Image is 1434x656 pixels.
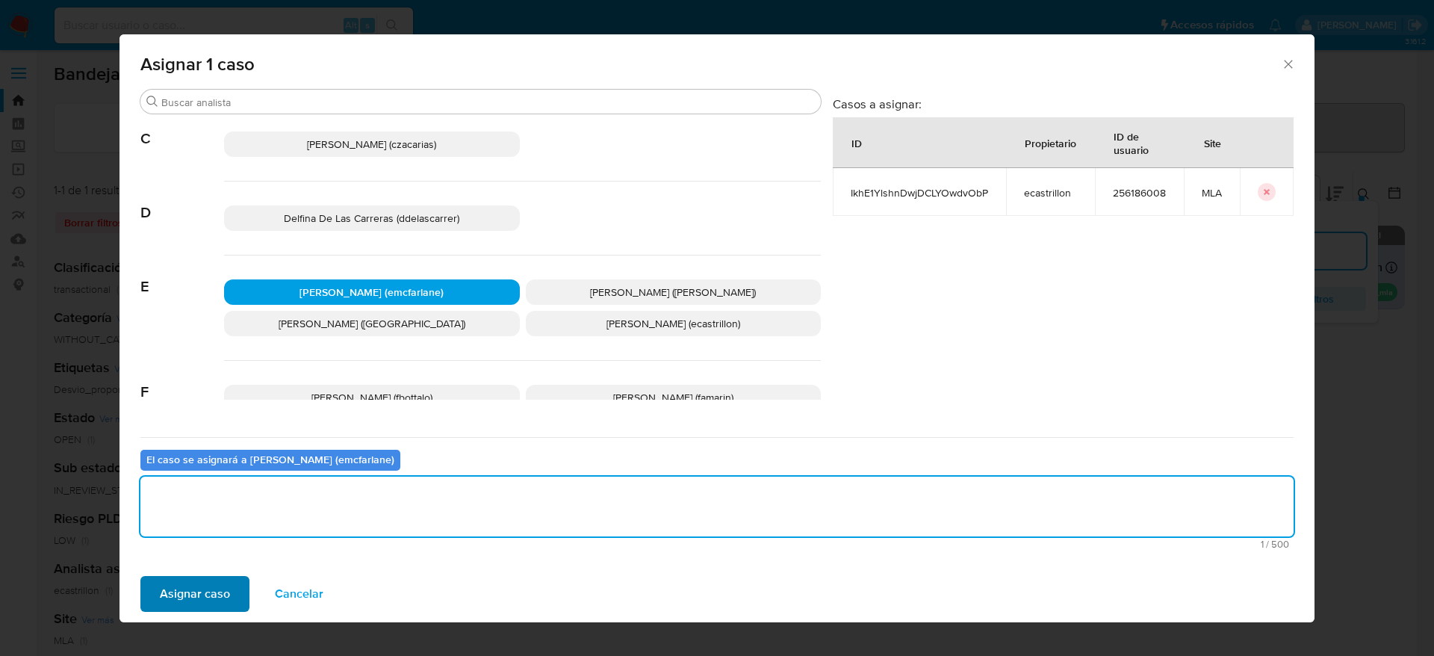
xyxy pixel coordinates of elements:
[833,96,1294,111] h3: Casos a asignar:
[275,578,323,610] span: Cancelar
[1202,186,1222,199] span: MLA
[307,137,436,152] span: [PERSON_NAME] (czacarias)
[299,285,444,300] span: [PERSON_NAME] (emcfarlane)
[1186,125,1239,161] div: Site
[834,125,880,161] div: ID
[146,96,158,108] button: Buscar
[1281,57,1294,70] button: Cerrar ventana
[224,311,520,336] div: [PERSON_NAME] ([GEOGRAPHIC_DATA])
[526,311,822,336] div: [PERSON_NAME] (ecastrillon)
[161,96,815,109] input: Buscar analista
[1007,125,1094,161] div: Propietario
[145,539,1289,549] span: Máximo 500 caracteres
[224,131,520,157] div: [PERSON_NAME] (czacarias)
[146,452,394,467] b: El caso se asignará a [PERSON_NAME] (emcfarlane)
[140,576,249,612] button: Asignar caso
[1258,183,1276,201] button: icon-button
[160,578,230,610] span: Asignar caso
[140,108,224,148] span: C
[140,256,224,296] span: E
[224,385,520,410] div: [PERSON_NAME] (fbottalo)
[224,205,520,231] div: Delfina De Las Carreras (ddelascarrer)
[255,576,343,612] button: Cancelar
[224,279,520,305] div: [PERSON_NAME] (emcfarlane)
[851,186,988,199] span: IkhE1YlshnDwjDCLYOwdvObP
[590,285,756,300] span: [PERSON_NAME] ([PERSON_NAME])
[140,361,224,401] span: F
[1096,118,1183,167] div: ID de usuario
[284,211,459,226] span: Delfina De Las Carreras (ddelascarrer)
[1024,186,1077,199] span: ecastrillon
[526,385,822,410] div: [PERSON_NAME] (famarin)
[1113,186,1166,199] span: 256186008
[613,390,733,405] span: [PERSON_NAME] (famarin)
[279,316,465,331] span: [PERSON_NAME] ([GEOGRAPHIC_DATA])
[606,316,740,331] span: [PERSON_NAME] (ecastrillon)
[140,182,224,222] span: D
[140,55,1281,73] span: Asignar 1 caso
[119,34,1314,622] div: assign-modal
[526,279,822,305] div: [PERSON_NAME] ([PERSON_NAME])
[311,390,432,405] span: [PERSON_NAME] (fbottalo)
